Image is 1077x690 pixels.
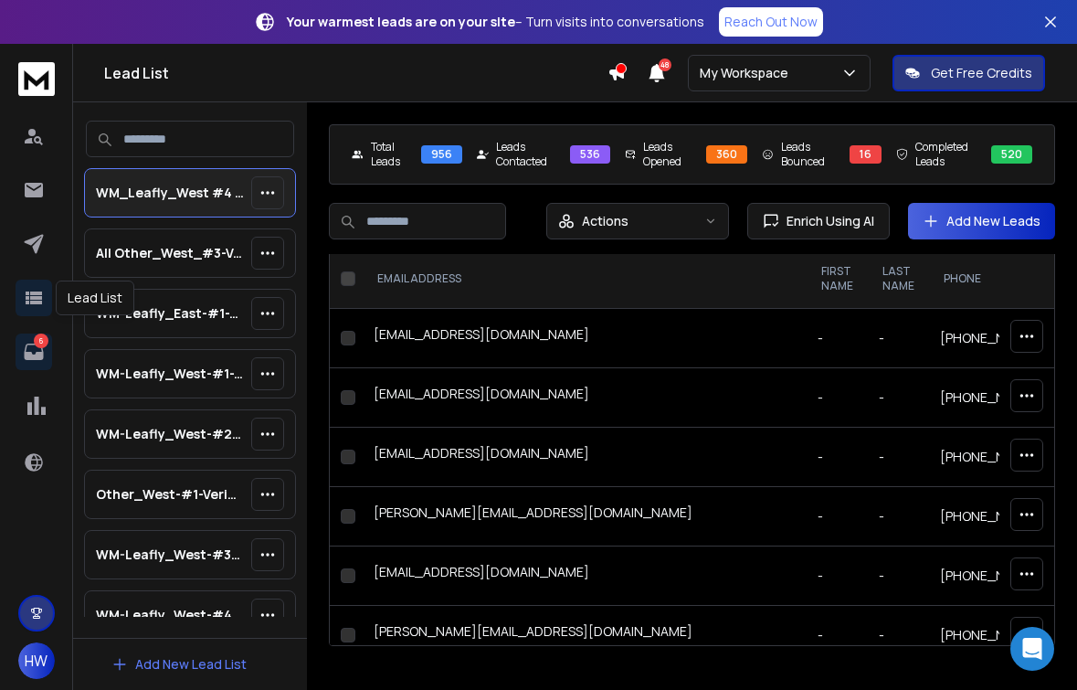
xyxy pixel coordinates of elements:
[582,212,628,230] p: Actions
[374,444,796,470] div: [EMAIL_ADDRESS][DOMAIN_NAME]
[96,304,244,323] p: WM-Leafly_East-#1-Verified_4.25(420)
[570,145,610,164] div: 536
[807,249,868,309] th: FIRST NAME
[96,606,244,624] p: WM-Leafly_West-#4-Verified_4.25(536)
[868,547,929,606] td: -
[929,428,1064,487] td: [PHONE_NUMBER]
[807,487,868,547] td: -
[371,140,414,169] p: Total Leads
[807,547,868,606] td: -
[868,487,929,547] td: -
[56,281,134,315] div: Lead List
[104,62,607,84] h1: Lead List
[96,184,244,202] p: WM_Leafly_West #4 verified 4.25 (536)
[1010,627,1054,671] div: Open Intercom Messenger
[96,425,244,443] p: WM-Leafly_West-#2-Verified_4.25(213)
[421,145,462,164] div: 956
[719,7,823,37] a: Reach Out Now
[374,563,796,589] div: [EMAIL_ADDRESS][DOMAIN_NAME]
[850,145,882,164] div: 16
[923,212,1040,230] a: Add New Leads
[779,212,874,230] span: Enrich Using AI
[706,145,747,164] div: 360
[374,325,796,351] div: [EMAIL_ADDRESS][DOMAIN_NAME]
[929,547,1064,606] td: [PHONE_NUMBER]
[724,13,818,31] p: Reach Out Now
[931,64,1032,82] p: Get Free Credits
[287,13,515,30] strong: Your warmest leads are on your site
[807,606,868,665] td: -
[868,606,929,665] td: -
[18,62,55,96] img: logo
[929,487,1064,547] td: [PHONE_NUMBER]
[16,334,52,370] a: 6
[18,642,55,679] button: HW
[96,485,244,504] p: Other_West-#1-Verified_4.25(417)
[807,368,868,428] td: -
[374,504,796,529] div: [PERSON_NAME][EMAIL_ADDRESS][DOMAIN_NAME]
[643,140,699,169] p: Leads Opened
[892,55,1045,91] button: Get Free Credits
[363,249,807,309] th: EMAIL ADDRESS
[929,249,1064,309] th: Phone
[287,13,704,31] p: – Turn visits into conversations
[929,309,1064,368] td: [PHONE_NUMBER]
[807,309,868,368] td: -
[868,309,929,368] td: -
[34,334,48,348] p: 6
[781,140,842,169] p: Leads Bounced
[929,606,1064,665] td: [PHONE_NUMBER]
[96,365,244,383] p: WM-Leafly_West-#1-Verified_4.25(281).xlsx - Sheet1
[659,58,671,71] span: 48
[374,385,796,410] div: [EMAIL_ADDRESS][DOMAIN_NAME]
[908,203,1055,239] button: Add New Leads
[96,244,244,262] p: All Other_West_#3-Verified_4.25 (1000)
[868,249,929,309] th: LAST NAME
[96,546,244,564] p: WM-Leafly_West-#3-Verified_4.25(536)
[915,140,984,169] p: Completed Leads
[374,622,796,648] div: [PERSON_NAME][EMAIL_ADDRESS][DOMAIN_NAME]
[97,646,261,683] button: Add New Lead List
[747,203,890,239] button: Enrich Using AI
[496,140,563,169] p: Leads Contacted
[991,145,1032,164] div: 520
[868,428,929,487] td: -
[868,368,929,428] td: -
[700,64,796,82] p: My Workspace
[929,368,1064,428] td: [PHONE_NUMBER]
[807,428,868,487] td: -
